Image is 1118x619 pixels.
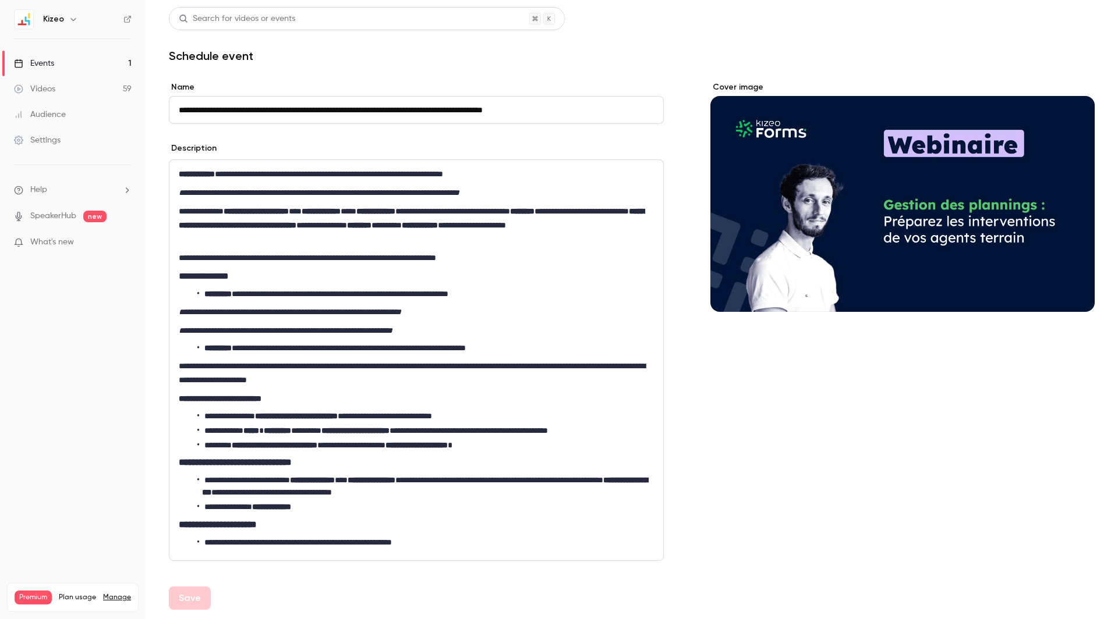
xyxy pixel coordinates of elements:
[169,49,1095,63] h1: Schedule event
[14,109,66,120] div: Audience
[710,81,1095,312] section: Cover image
[30,210,76,222] a: SpeakerHub
[43,13,64,25] h6: Kizeo
[710,81,1095,93] label: Cover image
[59,593,96,602] span: Plan usage
[179,13,295,25] div: Search for videos or events
[169,143,217,154] label: Description
[14,134,61,146] div: Settings
[14,184,132,196] li: help-dropdown-opener
[169,160,663,560] div: editor
[169,81,664,93] label: Name
[118,237,132,248] iframe: Noticeable Trigger
[30,236,74,248] span: What's new
[169,159,664,561] section: description
[14,83,55,95] div: Videos
[83,211,107,222] span: new
[103,593,131,602] a: Manage
[14,58,54,69] div: Events
[30,184,47,196] span: Help
[15,10,33,29] img: Kizeo
[15,590,52,604] span: Premium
